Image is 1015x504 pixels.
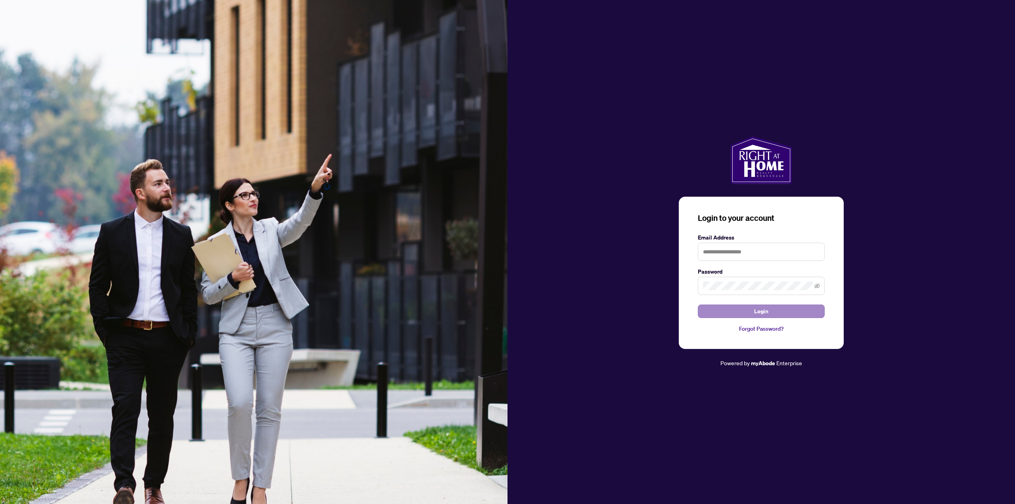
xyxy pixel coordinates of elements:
label: Email Address [698,233,825,242]
span: Login [754,305,768,318]
a: myAbode [751,359,775,368]
img: ma-logo [730,136,792,184]
span: Powered by [720,359,750,366]
label: Password [698,267,825,276]
a: Forgot Password? [698,324,825,333]
h3: Login to your account [698,213,825,224]
button: Login [698,305,825,318]
span: Enterprise [776,359,802,366]
span: eye-invisible [814,283,820,289]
